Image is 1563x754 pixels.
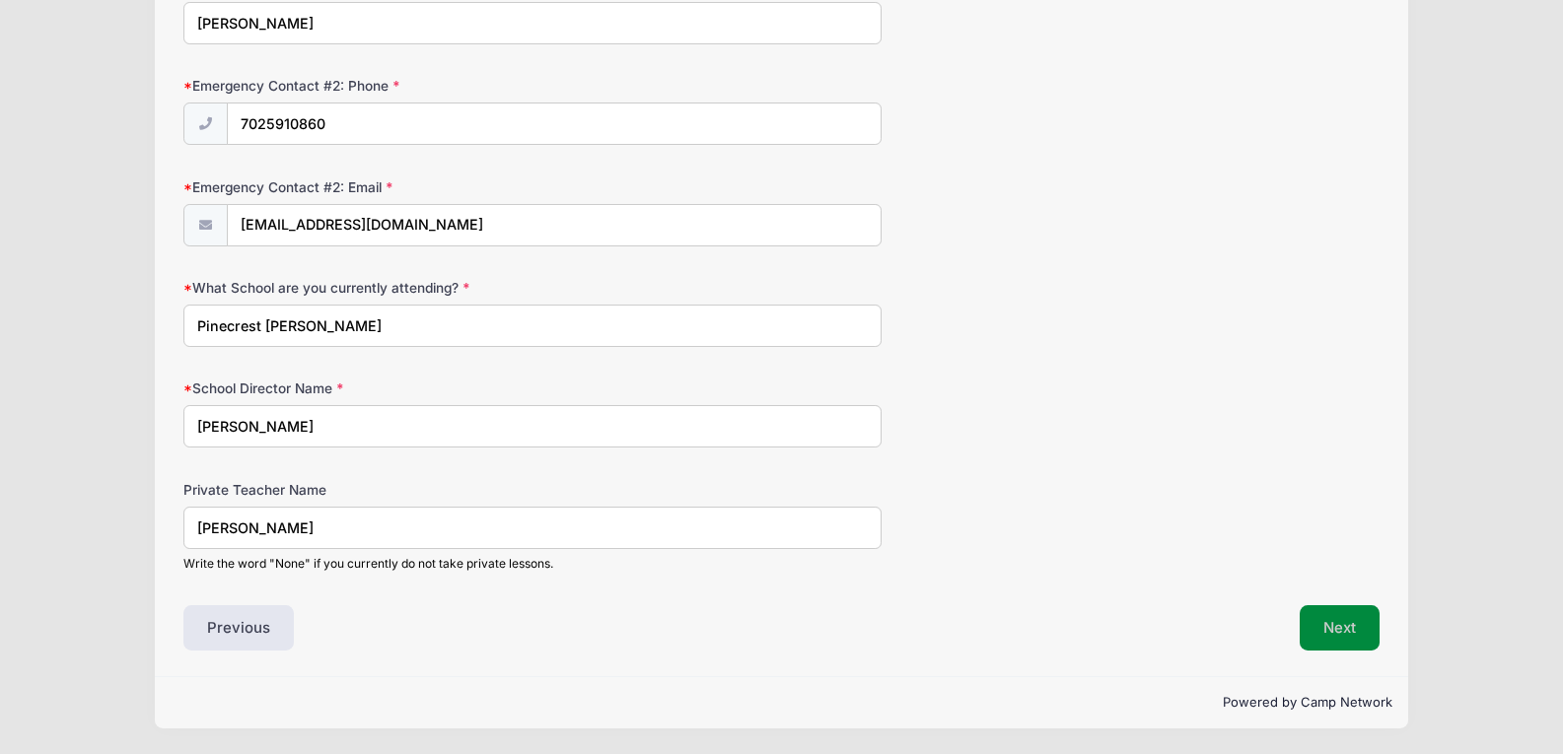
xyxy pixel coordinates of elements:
[227,204,882,246] input: email@email.com
[1300,605,1380,651] button: Next
[183,76,582,96] label: Emergency Contact #2: Phone
[183,278,582,298] label: What School are you currently attending?
[183,378,582,398] label: School Director Name
[171,693,1391,713] p: Powered by Camp Network
[227,103,882,145] input: (xxx) xxx-xxxx
[183,480,582,500] label: Private Teacher Name
[183,555,881,573] div: Write the word "None" if you currently do not take private lessons.
[183,605,294,651] button: Previous
[183,177,582,197] label: Emergency Contact #2: Email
